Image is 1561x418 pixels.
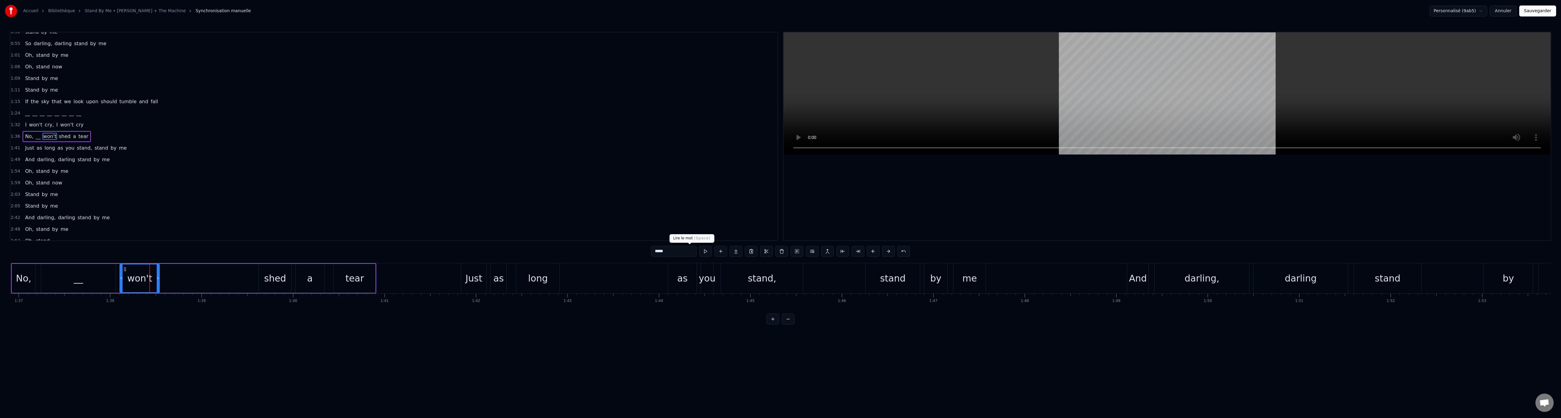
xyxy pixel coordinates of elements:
span: 0:55 [11,41,20,47]
img: youka [5,5,17,17]
div: 1:51 [1295,299,1303,304]
a: Bibliothèque [48,8,75,14]
span: me [50,75,59,82]
span: a [72,133,77,140]
a: Ouvrir le chat [1535,394,1554,412]
span: Oh, [24,237,34,244]
span: stand, [76,144,93,151]
span: you [65,144,75,151]
span: 1:01 [11,52,20,58]
span: me [118,144,127,151]
div: __ [74,271,83,285]
span: me [50,191,59,198]
span: stand [77,214,92,221]
div: No, [16,271,31,285]
div: a [307,271,313,285]
span: stand [35,226,50,233]
a: Stand By Me • [PERSON_NAME] + The Machine [85,8,186,14]
span: me [60,52,69,59]
div: 1:49 [1112,299,1120,304]
span: me [102,156,110,163]
span: And [24,214,35,221]
span: Stand [24,202,40,209]
span: by [90,40,97,47]
span: And [24,156,35,163]
div: 1:45 [746,299,755,304]
span: look [73,98,84,105]
span: stand [35,63,50,70]
span: Stand [24,75,40,82]
span: upon [85,98,99,105]
span: 1:24 [11,110,20,116]
nav: breadcrumb [23,8,251,14]
span: darling [58,156,76,163]
span: ( Space ) [694,236,710,240]
span: 1:09 [11,75,20,82]
span: stand [35,179,50,186]
div: 1:41 [380,299,389,304]
button: Sauvegarder [1519,5,1556,16]
span: now [52,63,63,70]
span: __ [35,133,41,140]
span: the [30,98,39,105]
span: by [93,214,100,221]
span: won't [42,133,57,140]
span: me [60,226,69,233]
span: 1:41 [11,145,20,151]
div: And [1129,271,1147,285]
div: 1:47 [929,299,938,304]
div: you [699,271,716,285]
span: Stand [24,191,40,198]
span: by [52,226,59,233]
span: stand [94,144,109,151]
span: Just [24,144,34,151]
div: shed [264,271,286,285]
span: __ [32,110,38,117]
span: won't [28,121,43,128]
span: darling [58,214,76,221]
span: fall [150,98,159,105]
div: stand [880,271,906,285]
span: by [110,144,117,151]
span: __ [61,110,67,117]
span: cry, [44,121,55,128]
div: Lire le mot [670,234,714,243]
div: 1:44 [655,299,663,304]
div: 1:37 [15,299,23,304]
span: stand [77,156,92,163]
span: darling, [33,40,53,47]
span: Synchronisation manuelle [195,8,251,14]
span: No, [24,133,34,140]
span: Oh, [24,226,34,233]
span: tear [78,133,89,140]
span: as [36,144,43,151]
span: by [41,86,48,93]
span: me [98,40,107,47]
div: darling [1285,271,1317,285]
div: by [1503,271,1514,285]
span: __ [24,110,30,117]
span: __ [54,110,60,117]
span: 1:59 [11,180,20,186]
div: long [528,271,548,285]
div: me [963,271,977,285]
span: Oh, [24,179,34,186]
span: darling, [37,156,56,163]
span: shed [58,133,71,140]
span: stand [35,237,50,244]
div: by [930,271,941,285]
span: 1:49 [11,157,20,163]
span: we [63,98,72,105]
span: by [41,75,48,82]
span: Oh, [24,168,34,175]
span: 1:54 [11,168,20,174]
span: stand [35,52,50,59]
span: __ [68,110,74,117]
div: 1:48 [1021,299,1029,304]
span: darling [54,40,72,47]
div: won't [127,271,152,285]
span: __ [39,110,45,117]
span: and [138,98,149,105]
span: If [24,98,29,105]
span: __ [76,110,82,117]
